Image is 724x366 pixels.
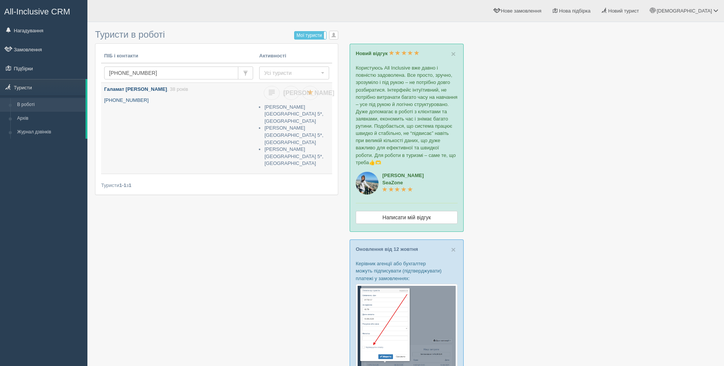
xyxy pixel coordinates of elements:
a: [PERSON_NAME]SeaZone [382,173,424,193]
b: 1-1 [119,182,127,188]
a: В роботі [14,98,86,112]
span: [DEMOGRAPHIC_DATA] [657,8,712,14]
a: Галамат [PERSON_NAME], 38 років [PHONE_NUMBER] [101,83,256,174]
th: Активності [256,49,332,63]
span: Туристи в роботі [95,29,165,40]
button: Close [451,50,456,58]
span: Нове замовлення [501,8,541,14]
label: Мої туристи [295,32,326,39]
img: aicrm_6724.jpg [356,172,379,195]
a: All-Inclusive CRM [0,0,87,21]
span: × [451,245,456,254]
input: Пошук за ПІБ, паспортом або контактами [104,67,238,79]
p: Користуюсь All Inclusive вже давно і повністю задоволена. Все просто, зручно, зрозуміло і під рук... [356,64,458,166]
span: × [451,49,456,58]
div: Туристи з [101,182,332,189]
span: Усі туристи [264,69,319,77]
b: Галамат [PERSON_NAME] [104,86,167,92]
a: Оновлення від 12 жовтня [356,246,418,252]
span: Нова підбірка [559,8,591,14]
span: All-Inclusive CRM [4,7,70,16]
span: , 38 років [167,86,188,92]
a: [PERSON_NAME] [283,86,299,100]
a: [PERSON_NAME][GEOGRAPHIC_DATA] 5*, [GEOGRAPHIC_DATA] [265,125,323,145]
p: [PHONE_NUMBER] [104,97,253,104]
a: Написати мій відгук [356,211,458,224]
a: Новий відгук [356,51,419,56]
a: Архів [14,112,86,125]
span: [PERSON_NAME] [284,90,334,96]
span: Новий турист [608,8,639,14]
p: Керівник агенції або бухгалтер можуть підписувати (підтверджувати) платежі у замовленнях: [356,260,458,282]
b: 1 [129,182,131,188]
a: [PERSON_NAME][GEOGRAPHIC_DATA] 5*, [GEOGRAPHIC_DATA] [265,104,323,124]
button: Close [451,246,456,254]
button: Усі туристи [259,67,329,79]
a: Журнал дзвінків [14,125,86,139]
th: ПІБ і контакти [101,49,256,63]
a: [PERSON_NAME][GEOGRAPHIC_DATA] 5*, [GEOGRAPHIC_DATA] [265,146,323,166]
